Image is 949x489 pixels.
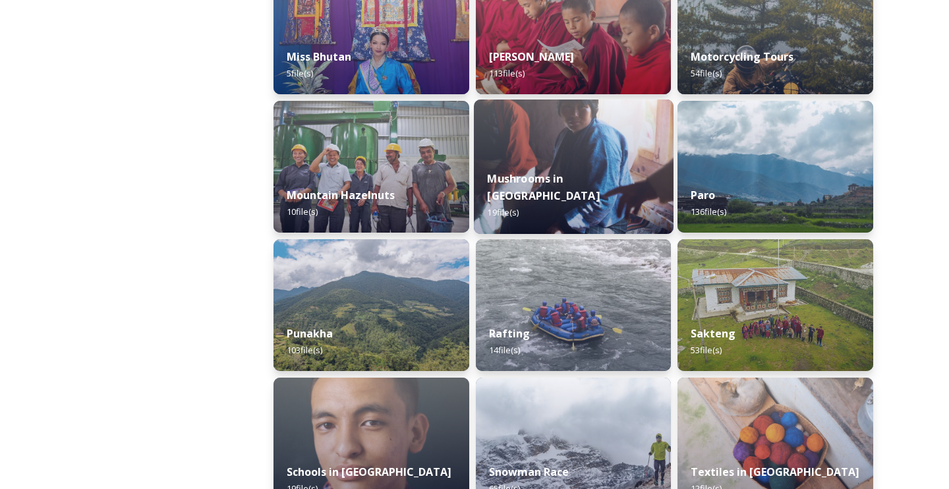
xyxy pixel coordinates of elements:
[489,67,525,79] span: 113 file(s)
[691,465,859,479] strong: Textiles in [GEOGRAPHIC_DATA]
[487,206,519,218] span: 19 file(s)
[691,326,735,341] strong: Sakteng
[287,188,395,202] strong: Mountain Hazelnuts
[691,206,726,217] span: 136 file(s)
[677,239,873,371] img: Sakteng%2520070723%2520by%2520Nantawat-5.jpg
[691,49,793,64] strong: Motorcycling Tours
[489,49,574,64] strong: [PERSON_NAME]
[474,100,674,234] img: _SCH7798.jpg
[691,67,722,79] span: 54 file(s)
[287,344,322,356] span: 103 file(s)
[677,101,873,233] img: Paro%2520050723%2520by%2520Amp%2520Sripimanwat-20.jpg
[691,344,722,356] span: 53 file(s)
[287,49,351,64] strong: Miss Bhutan
[476,239,672,371] img: f73f969a-3aba-4d6d-a863-38e7472ec6b1.JPG
[273,239,469,371] img: 2022-10-01%252012.59.42.jpg
[489,326,530,341] strong: Rafting
[287,465,451,479] strong: Schools in [GEOGRAPHIC_DATA]
[287,206,318,217] span: 10 file(s)
[273,101,469,233] img: WattBryan-20170720-0740-P50.jpg
[287,67,313,79] span: 5 file(s)
[487,171,599,203] strong: Mushrooms in [GEOGRAPHIC_DATA]
[489,344,520,356] span: 14 file(s)
[691,188,715,202] strong: Paro
[287,326,333,341] strong: Punakha
[489,465,569,479] strong: Snowman Race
